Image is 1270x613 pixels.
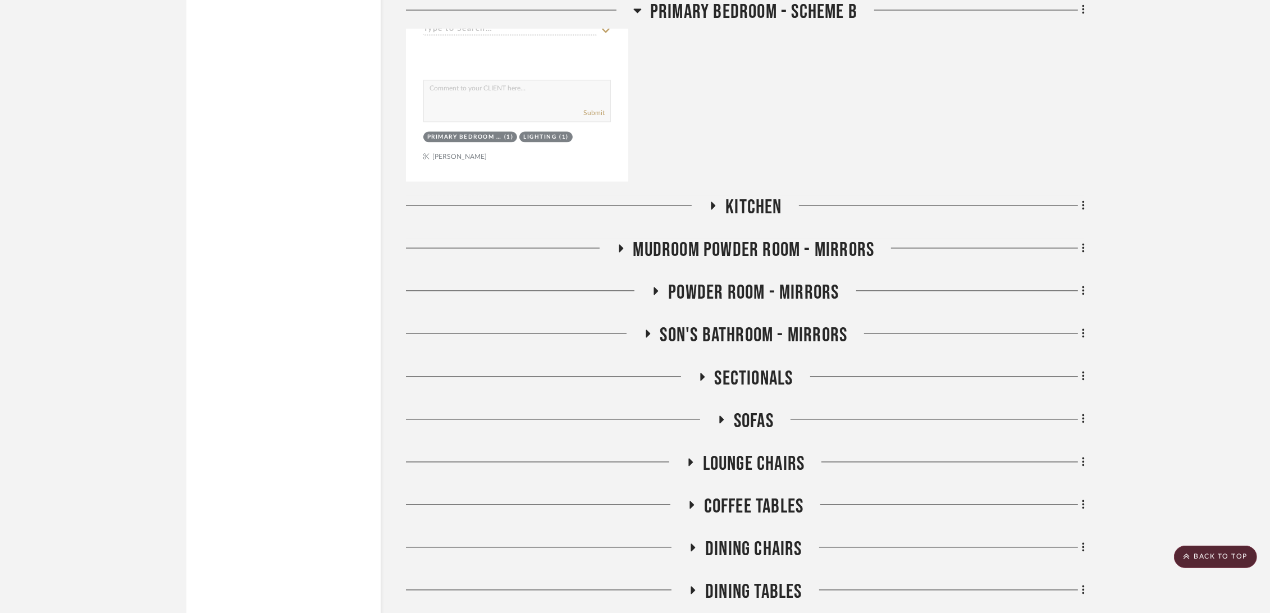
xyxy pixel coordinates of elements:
[633,238,875,262] span: Mudroom Powder Room - Mirrors
[523,133,556,141] div: Lighting
[715,367,793,391] span: Sectionals
[705,580,802,604] span: Dining Tables
[660,323,848,347] span: Son's Bathroom - Mirrors
[423,25,597,35] input: Type to Search…
[427,133,501,141] div: Primary Bedroom - Scheme B
[705,537,802,561] span: Dining Chairs
[725,195,782,219] span: Kitchen
[734,409,774,433] span: Sofas
[559,133,569,141] div: (1)
[668,281,839,305] span: Powder Room - Mirrors
[1174,546,1257,568] scroll-to-top-button: BACK TO TOP
[504,133,514,141] div: (1)
[583,108,605,118] button: Submit
[704,495,804,519] span: Coffee Tables
[703,452,805,476] span: Lounge Chairs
